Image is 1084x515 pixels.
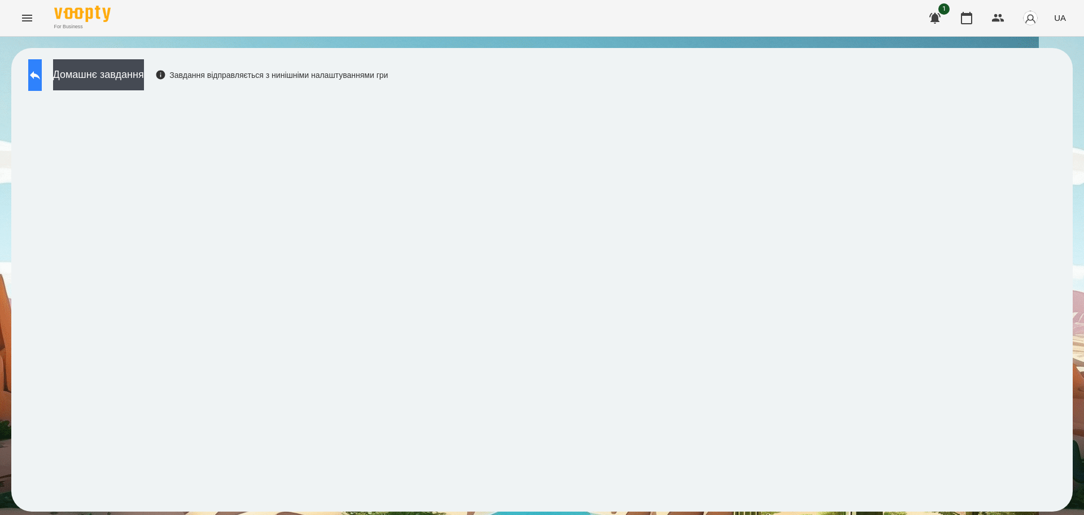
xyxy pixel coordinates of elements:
[1050,7,1070,28] button: UA
[1022,10,1038,26] img: avatar_s.png
[54,23,111,30] span: For Business
[938,3,950,15] span: 1
[155,69,388,81] div: Завдання відправляється з нинішніми налаштуваннями гри
[53,59,144,90] button: Домашнє завдання
[54,6,111,22] img: Voopty Logo
[14,5,41,32] button: Menu
[1054,12,1066,24] span: UA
